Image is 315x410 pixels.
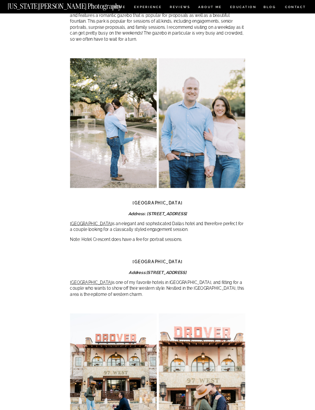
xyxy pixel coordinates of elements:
p: Nestled within one of [GEOGRAPHIC_DATA]’s most all around stunning neighborhoods, [GEOGRAPHIC_DAT... [70,1,245,42]
a: EDUCATION [229,5,257,10]
em: Address: [STREET_ADDRESS] [128,211,187,216]
a: [US_STATE][PERSON_NAME] Photography [8,3,139,7]
p: is an elegant and sophisticated Dallas hotel and therefore perfect for a couple looking for a cla... [70,221,245,233]
a: Experience [134,5,162,10]
strong: [GEOGRAPHIC_DATA] [133,200,183,205]
a: [GEOGRAPHIC_DATA] [70,221,112,226]
p: is one of my favorite hotels in [GEOGRAPHIC_DATA], and fitting for a couple who wants to show off... [70,280,245,297]
em: Address: [129,270,186,275]
a: [GEOGRAPHIC_DATA] [70,280,112,285]
img: dallas engagement photos [159,58,245,188]
strong: [GEOGRAPHIC_DATA] [133,259,183,264]
a: CONTACT [285,4,307,10]
img: dallas engagement photos at flippen park [70,58,156,188]
strong: [STREET_ADDRESS] [146,270,187,275]
a: REVIEWS [170,5,189,10]
p: Note: Hotel Crescent does have a fee for portrait sessions. [70,237,245,242]
a: BLOG [264,5,276,10]
a: ABOUT ME [198,5,222,10]
a: HOME [111,5,126,10]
